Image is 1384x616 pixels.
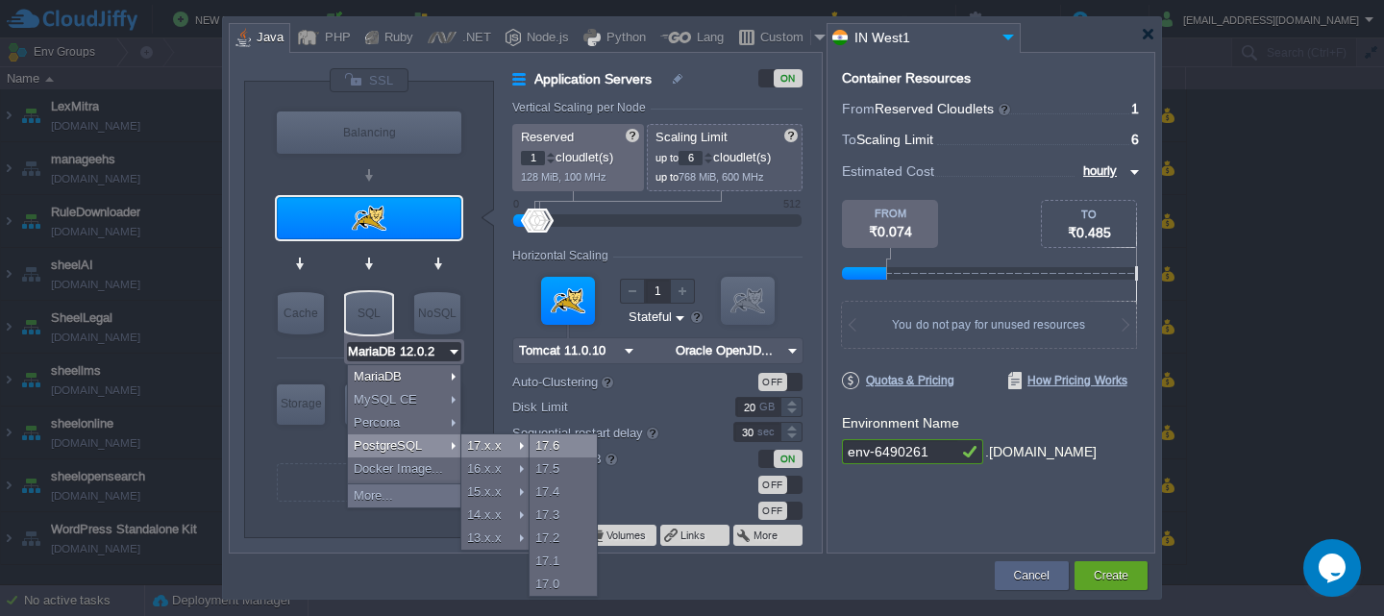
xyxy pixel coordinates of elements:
div: Custom [754,24,810,53]
div: ON [774,69,803,87]
div: 15.x.x [461,480,529,504]
div: .NET [457,24,491,53]
div: TO [1042,209,1136,220]
span: up to [655,171,679,183]
label: Disk Limit [512,397,707,417]
div: 0 [513,198,519,209]
div: Elastic VPS [345,384,393,425]
span: ₹0.485 [1068,225,1111,240]
span: 768 MiB, 600 MHz [679,171,764,183]
div: 17.6 [530,434,597,457]
div: VPS [345,384,393,423]
div: Java [251,24,284,53]
div: Python [601,24,646,53]
div: 16.x.x [461,457,529,480]
div: Percona [348,411,460,434]
span: How Pricing Works [1008,372,1127,389]
div: PHP [319,24,351,53]
button: Volumes [606,528,648,543]
div: Storage [277,384,325,423]
div: Ruby [379,24,413,53]
div: PostgreSQL [348,434,460,457]
div: 17.5 [530,457,597,480]
div: 17.4 [530,480,597,504]
label: Public IPv4 [512,474,707,495]
span: Quotas & Pricing [842,372,954,389]
div: .[DOMAIN_NAME] [985,439,1097,465]
span: Estimated Cost [842,160,934,182]
button: More [754,528,779,543]
div: ON [774,450,803,468]
span: From [842,101,875,116]
div: FROM [842,208,938,219]
div: 17.1 [530,550,597,573]
div: 17.3 [530,504,597,527]
div: Storage Containers [277,384,325,425]
label: Public IPv6 [512,500,707,520]
p: cloudlet(s) [655,145,796,165]
div: More... [348,484,460,507]
div: MariaDB [348,365,460,388]
div: OFF [758,502,787,520]
div: OFF [758,476,787,494]
div: Docker Image... [348,457,460,480]
div: Horizontal Scaling [512,249,613,262]
div: 14.x.x [461,504,529,527]
div: 17.0 [530,573,597,596]
span: Reserved Cloudlets [875,101,1012,116]
label: Auto-Clustering [512,371,707,392]
div: Create New Layer [277,463,461,502]
div: Node.js [521,24,569,53]
button: Cancel [1014,566,1050,585]
span: up to [655,152,679,163]
div: Load Balancer [277,111,461,154]
div: Lang [691,24,724,53]
span: 1 [1131,101,1139,116]
div: GB [759,398,778,416]
div: NoSQL [414,292,460,334]
span: 6 [1131,132,1139,147]
div: Container Resources [842,71,971,86]
div: sec [757,423,778,441]
span: Scaling Limit [856,132,933,147]
span: Scaling Limit [655,130,728,144]
div: SQL [346,292,392,334]
label: Environment Name [842,415,959,431]
button: Links [680,528,707,543]
div: MySQL CE [348,388,460,411]
button: Create [1094,566,1128,585]
div: Balancing [277,111,461,154]
div: NoSQL Databases [414,292,460,334]
span: 128 MiB, 100 MHz [521,171,606,183]
p: cloudlet(s) [521,145,637,165]
div: Cache [278,292,324,334]
div: SQL Databases [346,292,392,334]
div: 13.x.x [461,527,529,550]
div: Application Servers [277,197,461,239]
div: 17.x.x [461,434,529,457]
div: 512 [783,198,801,209]
div: 17.2 [530,527,597,550]
label: Access via SLB [512,448,707,469]
span: ₹0.074 [869,224,912,239]
span: To [842,132,856,147]
label: Sequential restart delay [512,422,707,443]
div: OFF [758,373,787,391]
iframe: chat widget [1303,539,1365,597]
span: Reserved [521,130,574,144]
div: Vertical Scaling per Node [512,101,651,114]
